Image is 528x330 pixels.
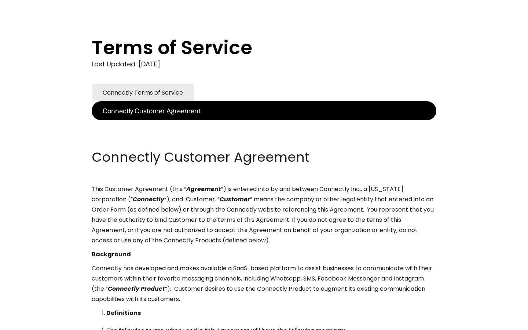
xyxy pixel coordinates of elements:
[220,195,250,203] em: Customer
[92,134,436,144] p: ‍
[103,88,183,98] div: Connectly Terms of Service
[108,285,165,293] em: Connectly Product
[92,148,436,166] h2: Connectly Customer Agreement
[92,120,436,131] p: ‍
[92,263,436,304] p: Connectly has developed and makes available a SaaS-based platform to assist businesses to communi...
[186,185,221,193] em: Agreement
[15,317,44,327] ul: Language list
[103,106,201,116] div: Connectly Customer Agreement
[92,184,436,246] p: This Customer Agreement (this “ ”) is entered into by and between Connectly Inc., a [US_STATE] co...
[92,37,407,59] h1: Terms of Service
[106,309,141,317] strong: Definitions
[92,250,131,258] strong: Background
[133,195,164,203] em: Connectly
[7,316,44,327] aside: Language selected: English
[92,59,436,70] div: Last Updated: [DATE]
